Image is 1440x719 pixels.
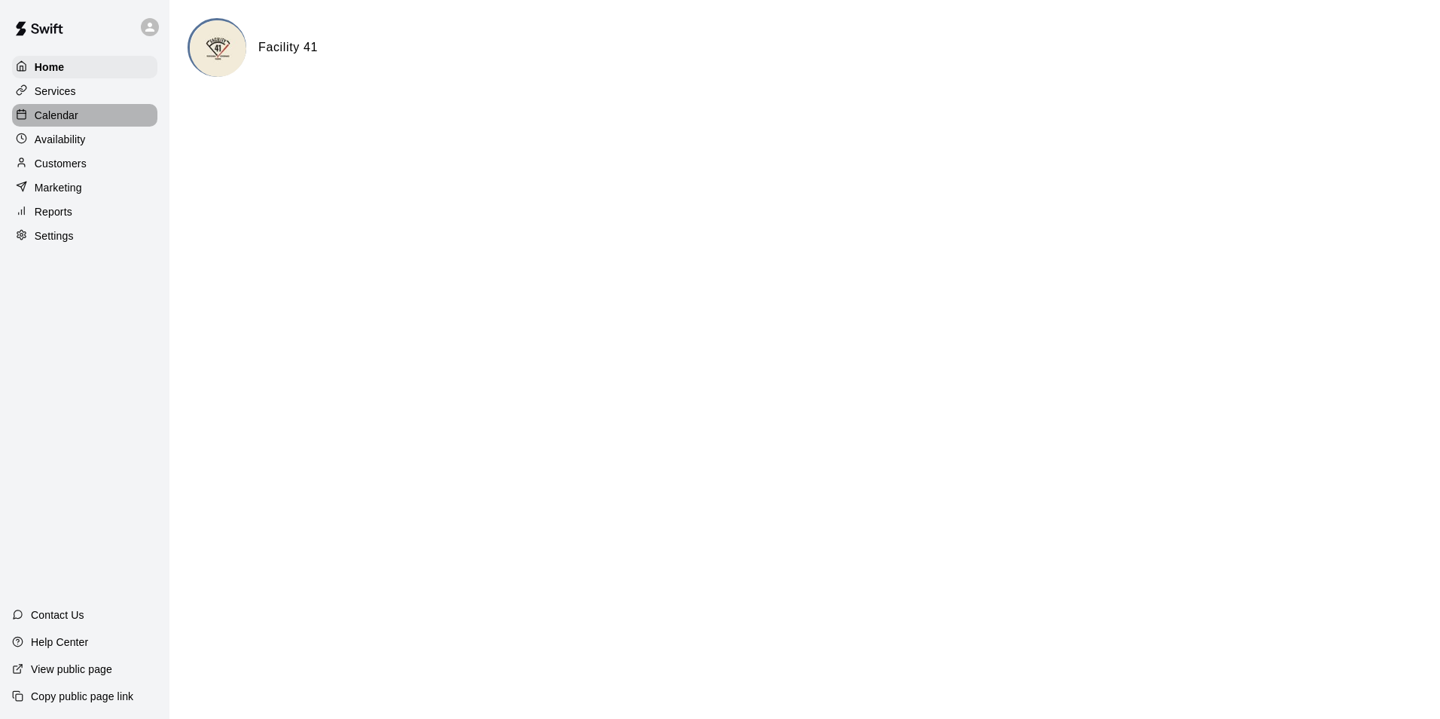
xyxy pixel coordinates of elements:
[12,128,157,151] a: Availability
[31,689,133,704] p: Copy public page link
[35,84,76,99] p: Services
[12,200,157,223] a: Reports
[35,108,78,123] p: Calendar
[31,607,84,623] p: Contact Us
[35,156,87,171] p: Customers
[258,38,318,57] h6: Facility 41
[12,152,157,175] a: Customers
[12,104,157,127] a: Calendar
[35,60,65,75] p: Home
[31,662,112,677] p: View public page
[12,56,157,78] a: Home
[35,180,82,195] p: Marketing
[12,176,157,199] a: Marketing
[35,132,86,147] p: Availability
[31,635,88,650] p: Help Center
[12,80,157,102] a: Services
[190,20,246,77] img: Facility 41 logo
[12,225,157,247] a: Settings
[35,228,74,243] p: Settings
[35,204,72,219] p: Reports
